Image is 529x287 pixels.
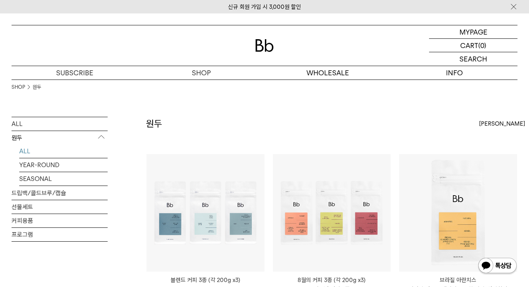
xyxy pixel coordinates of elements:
a: 신규 회원 가입 시 3,000원 할인 [228,3,301,10]
a: 원두 [33,83,41,91]
a: YEAR-ROUND [19,158,108,172]
img: 카카오톡 채널 1:1 채팅 버튼 [477,257,517,275]
a: CART (0) [429,39,517,52]
p: 원두 [12,131,108,145]
a: 커피용품 [12,214,108,227]
p: INFO [391,66,517,80]
a: SHOP [12,83,25,91]
img: 8월의 커피 3종 (각 200g x3) [273,154,391,272]
p: MYPAGE [459,25,487,38]
a: 선물세트 [12,200,108,214]
img: 로고 [255,39,274,52]
p: 브라질 아란치스 [399,275,517,285]
span: [PERSON_NAME] [479,119,525,128]
p: (0) [478,39,486,52]
h2: 원두 [146,117,162,130]
a: 드립백/콜드브루/캡슐 [12,186,108,200]
p: SEARCH [459,52,487,66]
p: WHOLESALE [264,66,391,80]
p: CART [460,39,478,52]
a: SHOP [138,66,264,80]
p: 8월의 커피 3종 (각 200g x3) [273,275,391,285]
img: 블렌드 커피 3종 (각 200g x3) [146,154,264,272]
a: SEASONAL [19,172,108,186]
a: ALL [19,144,108,158]
a: SUBSCRIBE [12,66,138,80]
a: 블렌드 커피 3종 (각 200g x3) [146,275,264,285]
a: 프로그램 [12,228,108,241]
a: MYPAGE [429,25,517,39]
img: 브라질 아란치스 [399,154,517,272]
a: ALL [12,117,108,131]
